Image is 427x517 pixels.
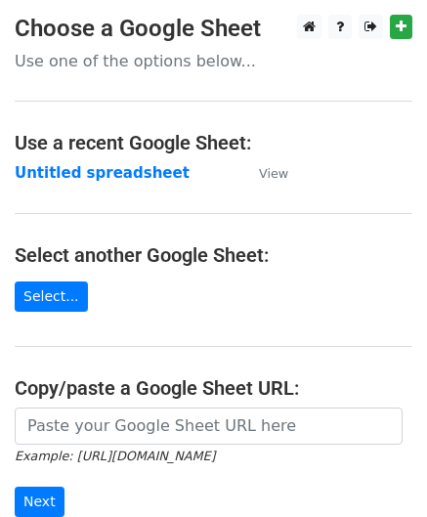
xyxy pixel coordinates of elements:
h4: Select another Google Sheet: [15,243,412,267]
input: Next [15,487,64,517]
a: Select... [15,281,88,312]
small: Example: [URL][DOMAIN_NAME] [15,449,215,463]
h4: Use a recent Google Sheet: [15,131,412,154]
a: View [239,164,288,182]
a: Untitled spreadsheet [15,164,190,182]
p: Use one of the options below... [15,51,412,71]
input: Paste your Google Sheet URL here [15,408,403,445]
small: View [259,166,288,181]
h4: Copy/paste a Google Sheet URL: [15,376,412,400]
h3: Choose a Google Sheet [15,15,412,43]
